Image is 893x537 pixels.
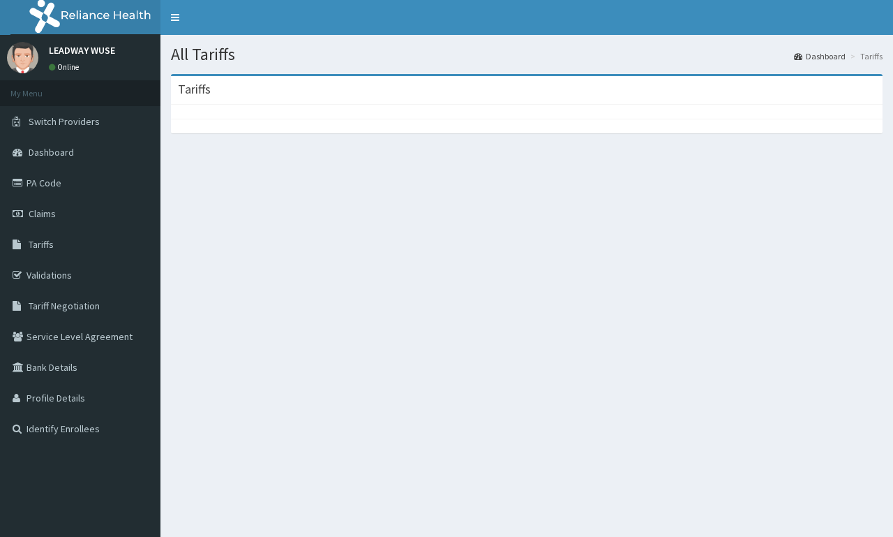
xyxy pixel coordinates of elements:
h3: Tariffs [178,83,211,96]
h1: All Tariffs [171,45,883,64]
span: Tariffs [29,238,54,251]
span: Tariff Negotiation [29,300,100,312]
span: Switch Providers [29,115,100,128]
img: User Image [7,42,38,73]
a: Dashboard [794,50,846,62]
li: Tariffs [847,50,883,62]
a: Online [49,62,82,72]
span: Dashboard [29,146,74,159]
p: LEADWAY WUSE [49,45,115,55]
span: Claims [29,207,56,220]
